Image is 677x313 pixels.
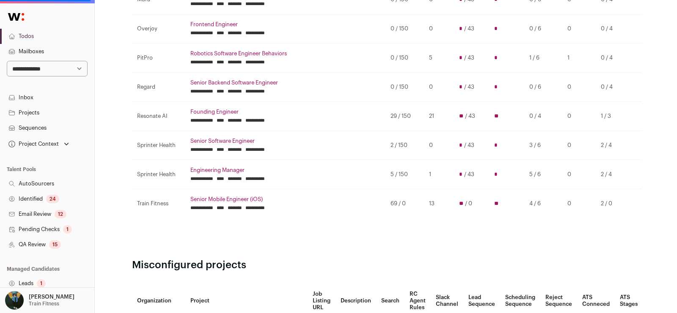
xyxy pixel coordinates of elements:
a: Robotics Software Engineer Behaviors [190,50,380,57]
td: 0 / 6 [524,14,562,44]
td: 21 [424,102,454,131]
td: 2 / 4 [596,160,632,189]
td: Overjoy [132,14,185,44]
td: 0 [562,14,596,44]
td: 0 / 4 [596,44,632,73]
td: 0 / 150 [385,14,424,44]
td: 0 / 6 [524,73,562,102]
td: 0 / 150 [385,44,424,73]
td: 0 [424,14,454,44]
td: Resonate AI [132,102,185,131]
td: Sprinter Health [132,160,185,189]
td: Sprinter Health [132,131,185,160]
td: 4 / 6 [524,189,562,218]
td: 2 / 0 [596,189,632,218]
span: / 43 [464,84,474,90]
td: 69 / 0 [385,189,424,218]
h2: Misconfigured projects [132,259,640,272]
img: 12031951-medium_jpg [5,291,24,310]
p: Train Fitness [29,300,59,307]
td: 0 [562,160,596,189]
td: 0 [562,73,596,102]
td: 2 / 150 [385,131,424,160]
img: Wellfound [3,8,29,25]
td: 0 [424,73,454,102]
td: 1 / 3 [596,102,632,131]
p: [PERSON_NAME] [29,294,74,300]
td: Regard [132,73,185,102]
td: 0 / 4 [524,102,562,131]
div: 15 [49,240,61,249]
td: 0 / 4 [596,73,632,102]
button: Open dropdown [7,138,71,150]
a: Founding Engineer [190,109,380,115]
td: 1 [424,160,454,189]
td: 5 [424,44,454,73]
a: Senior Backend Software Engineer [190,79,380,86]
span: / 43 [464,54,474,61]
a: Frontend Engineer [190,21,380,28]
button: Open dropdown [3,291,76,310]
td: 0 / 4 [596,14,632,44]
td: 0 [562,131,596,160]
td: Train Fitness [132,189,185,218]
span: / 43 [464,171,474,178]
div: 1 [63,225,72,234]
a: Senior Software Engineer [190,138,380,144]
td: 5 / 6 [524,160,562,189]
span: / 0 [465,200,472,207]
td: 1 / 6 [524,44,562,73]
a: Engineering Manager [190,167,380,174]
td: 29 / 150 [385,102,424,131]
div: Project Context [7,141,59,147]
a: Senior Mobile Engineer (iOS) [190,196,380,203]
div: 24 [46,195,59,203]
span: / 43 [464,25,474,32]
td: 0 [562,189,596,218]
td: 13 [424,189,454,218]
td: 0 [424,131,454,160]
td: 0 / 150 [385,73,424,102]
td: 5 / 150 [385,160,424,189]
div: 1 [37,279,46,288]
span: / 43 [464,142,474,149]
td: 2 / 4 [596,131,632,160]
td: 0 [562,102,596,131]
td: PitPro [132,44,185,73]
td: 3 / 6 [524,131,562,160]
div: 12 [55,210,66,218]
span: / 43 [465,113,475,120]
td: 1 [562,44,596,73]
